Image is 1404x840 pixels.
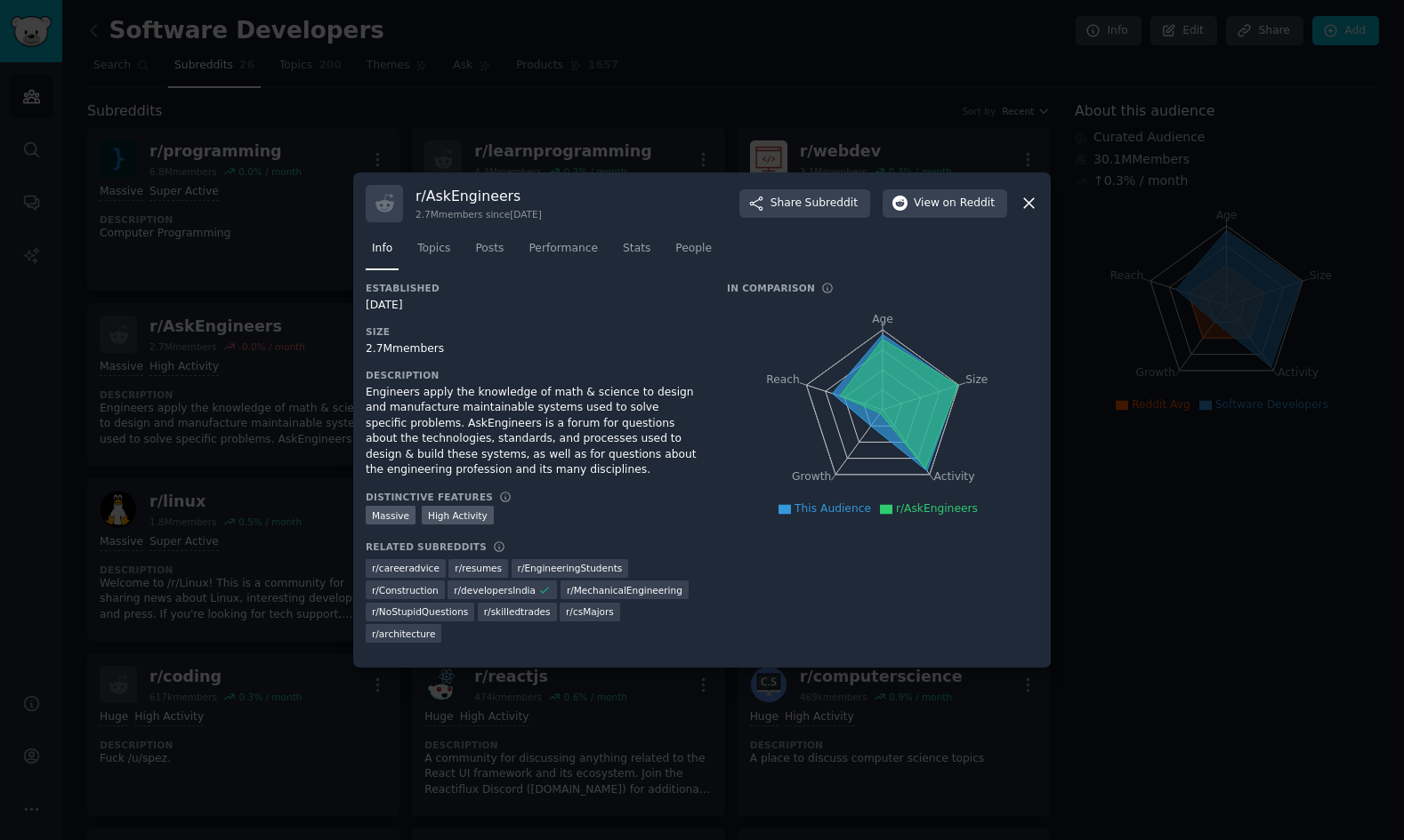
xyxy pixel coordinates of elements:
button: Viewon Reddit [883,189,1007,218]
tspan: Activity [934,470,975,483]
span: Posts [475,241,504,257]
a: Stats [617,235,657,271]
div: 2.7M members [366,341,702,357]
h3: Distinctive Features [366,491,493,503]
span: r/ architecture [372,628,435,640]
span: r/ EngineeringStudents [518,562,623,574]
span: r/ Construction [372,584,439,596]
a: Performance [522,235,604,271]
span: on Reddit [943,196,995,212]
span: r/ careeradvice [372,562,440,574]
div: Engineers apply the knowledge of math & science to design and manufacture maintainable systems us... [366,385,702,478]
span: Subreddit [805,196,858,212]
span: r/ csMajors [566,605,614,618]
span: Info [372,241,392,257]
tspan: Age [872,313,893,325]
span: r/ resumes [455,562,502,574]
h3: In Comparison [727,282,815,294]
div: High Activity [422,506,494,524]
span: r/ MechanicalEngineering [567,584,682,596]
tspan: Growth [792,470,831,483]
span: People [675,241,712,257]
span: This Audience [795,502,871,515]
span: r/ developersIndia [454,584,536,596]
span: r/ skilledtrades [484,605,551,618]
h3: Established [366,282,702,294]
span: View [914,196,995,212]
div: 2.7M members since [DATE] [416,208,542,220]
h3: Related Subreddits [366,540,487,553]
a: Posts [469,235,510,271]
span: Stats [623,241,650,257]
div: Massive [366,506,416,524]
tspan: Size [965,372,988,385]
span: r/ NoStupidQuestions [372,605,468,618]
span: r/AskEngineers [896,502,978,515]
h3: r/ AskEngineers [416,187,542,205]
span: Performance [529,241,598,257]
span: Share [771,196,858,212]
tspan: Reach [766,372,800,385]
a: Info [366,235,399,271]
button: ShareSubreddit [739,189,870,218]
h3: Description [366,369,702,381]
a: Topics [411,235,456,271]
a: People [669,235,718,271]
div: [DATE] [366,298,702,314]
span: Topics [417,241,450,257]
h3: Size [366,325,702,338]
